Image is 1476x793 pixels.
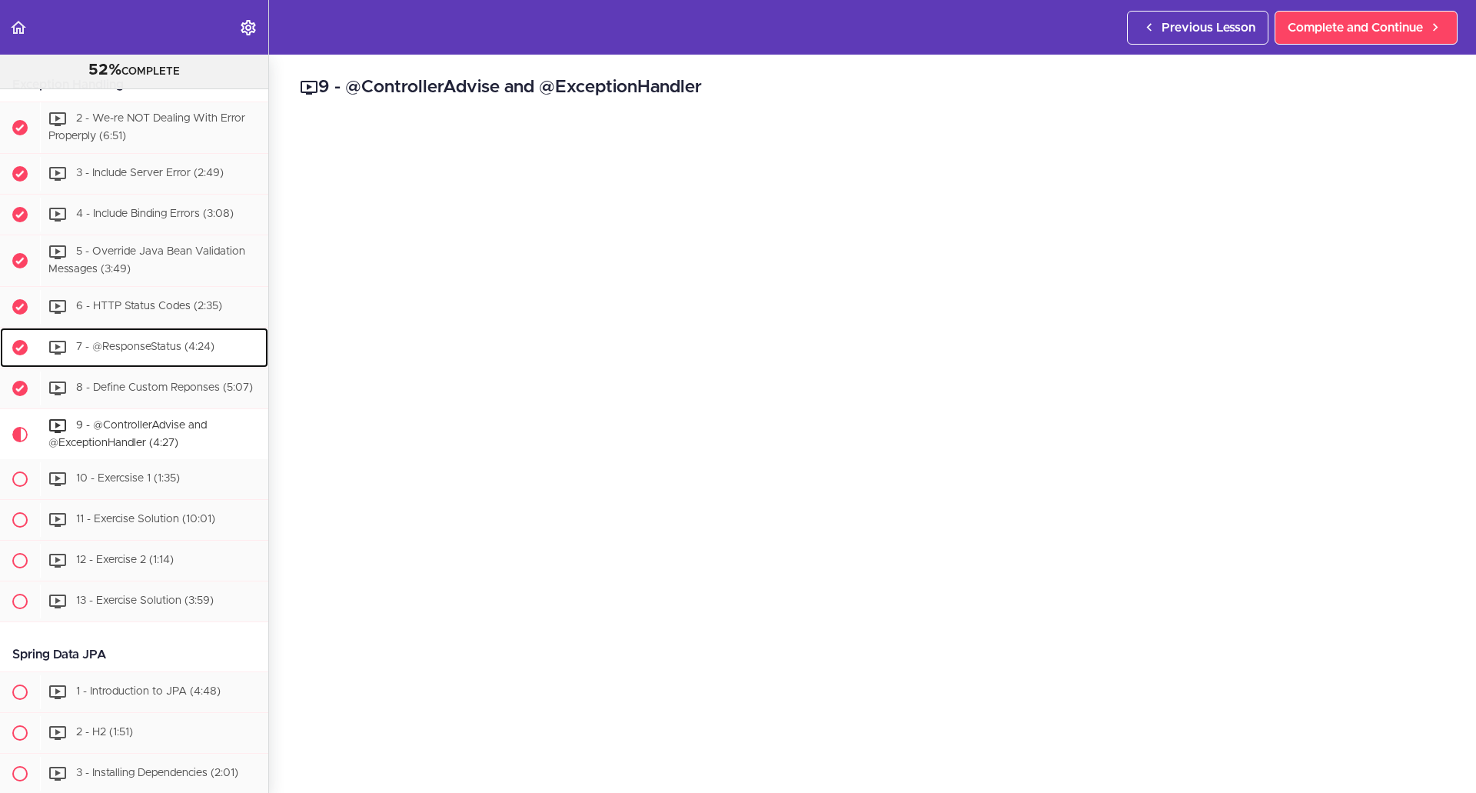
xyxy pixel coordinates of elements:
span: 2 - H2 (1:51) [76,728,133,738]
span: Complete and Continue [1288,18,1423,37]
div: COMPLETE [19,61,249,81]
span: 3 - Include Server Error (2:49) [76,168,224,178]
span: 1 - Introduction to JPA (4:48) [76,687,221,698]
span: 4 - Include Binding Errors (3:08) [76,208,234,219]
span: 8 - Define Custom Reponses (5:07) [76,382,253,393]
span: 3 - Installing Dependencies (2:01) [76,768,238,779]
span: 6 - HTTP Status Codes (2:35) [76,301,222,312]
span: 11 - Exercise Solution (10:01) [76,515,215,525]
span: 2 - We-re NOT Dealing With Error Properply (6:51) [48,114,245,142]
span: 13 - Exercise Solution (3:59) [76,596,214,607]
svg: Settings Menu [239,18,258,37]
span: 10 - Exercsise 1 (1:35) [76,474,180,485]
span: 12 - Exercise 2 (1:14) [76,555,174,566]
span: 7 - @ResponseStatus (4:24) [76,342,214,352]
span: 52% [88,62,121,78]
span: 9 - @ControllerAdvise and @ExceptionHandler (4:27) [48,420,207,448]
span: 5 - Override Java Bean Validation Messages (3:49) [48,246,245,275]
iframe: Video Player [300,124,1445,768]
a: Complete and Continue [1275,11,1458,45]
span: Previous Lesson [1162,18,1255,37]
h2: 9 - @ControllerAdvise and @ExceptionHandler [300,75,1445,101]
svg: Back to course curriculum [9,18,28,37]
a: Previous Lesson [1127,11,1268,45]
